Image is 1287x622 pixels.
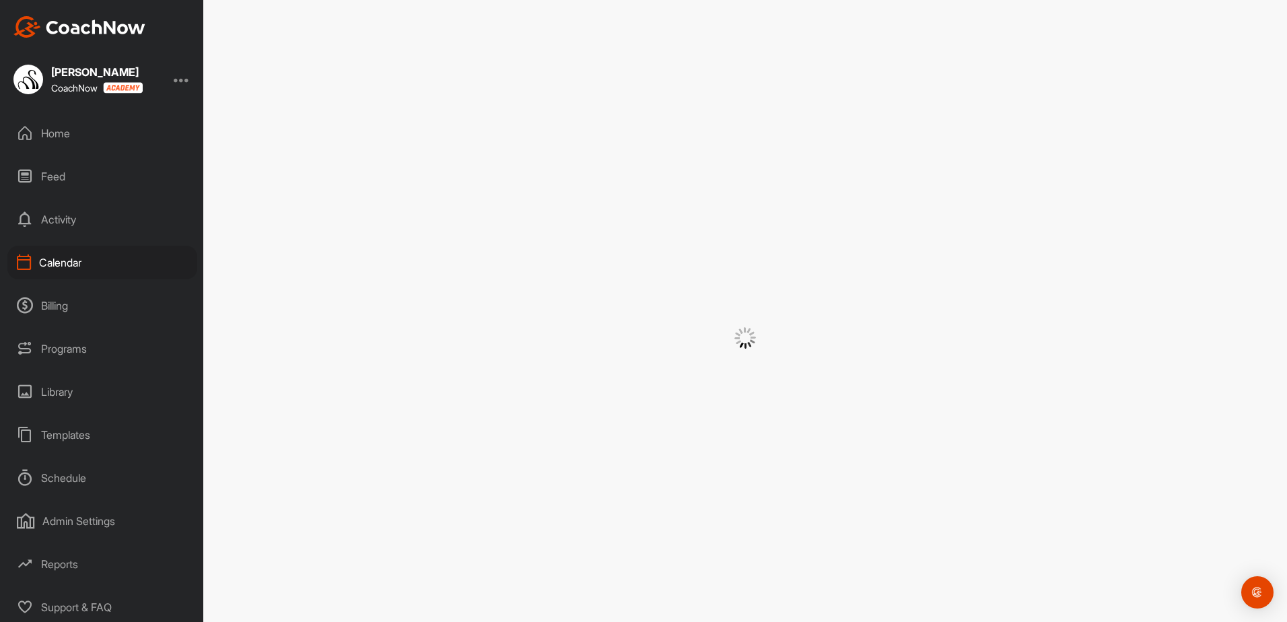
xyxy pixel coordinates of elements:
[7,203,197,236] div: Activity
[51,82,143,94] div: CoachNow
[7,116,197,150] div: Home
[103,82,143,94] img: CoachNow acadmey
[7,289,197,322] div: Billing
[13,65,43,94] img: square_c8b22097c993bcfd2b698d1eae06ee05.jpg
[7,547,197,581] div: Reports
[734,327,756,349] img: G6gVgL6ErOh57ABN0eRmCEwV0I4iEi4d8EwaPGI0tHgoAbU4EAHFLEQAh+QQFCgALACwIAA4AGAASAAAEbHDJSesaOCdk+8xg...
[7,332,197,366] div: Programs
[7,461,197,495] div: Schedule
[1241,576,1274,609] div: Open Intercom Messenger
[7,504,197,538] div: Admin Settings
[7,160,197,193] div: Feed
[7,246,197,279] div: Calendar
[7,375,197,409] div: Library
[51,67,143,77] div: [PERSON_NAME]
[13,16,145,38] img: CoachNow
[7,418,197,452] div: Templates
